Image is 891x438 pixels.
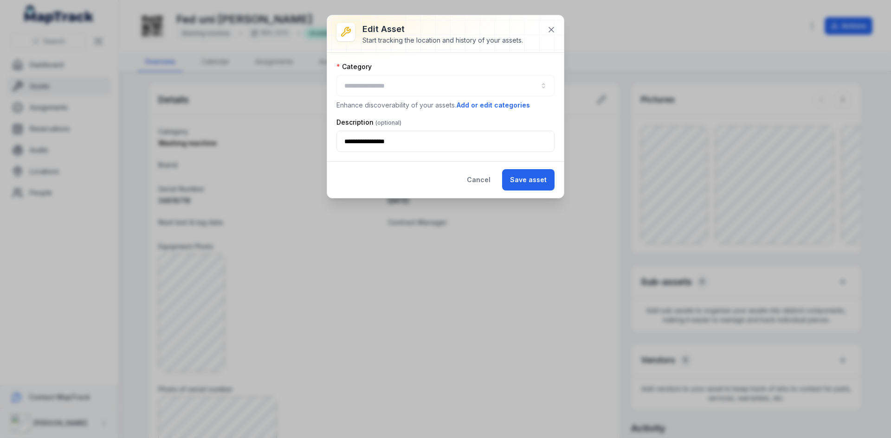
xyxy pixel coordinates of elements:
p: Enhance discoverability of your assets. [336,100,555,110]
button: Save asset [502,169,555,190]
label: Category [336,62,372,71]
h3: Edit asset [362,23,523,36]
div: Start tracking the location and history of your assets. [362,36,523,45]
label: Description [336,118,401,127]
button: Add or edit categories [456,100,530,110]
button: Cancel [459,169,498,190]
